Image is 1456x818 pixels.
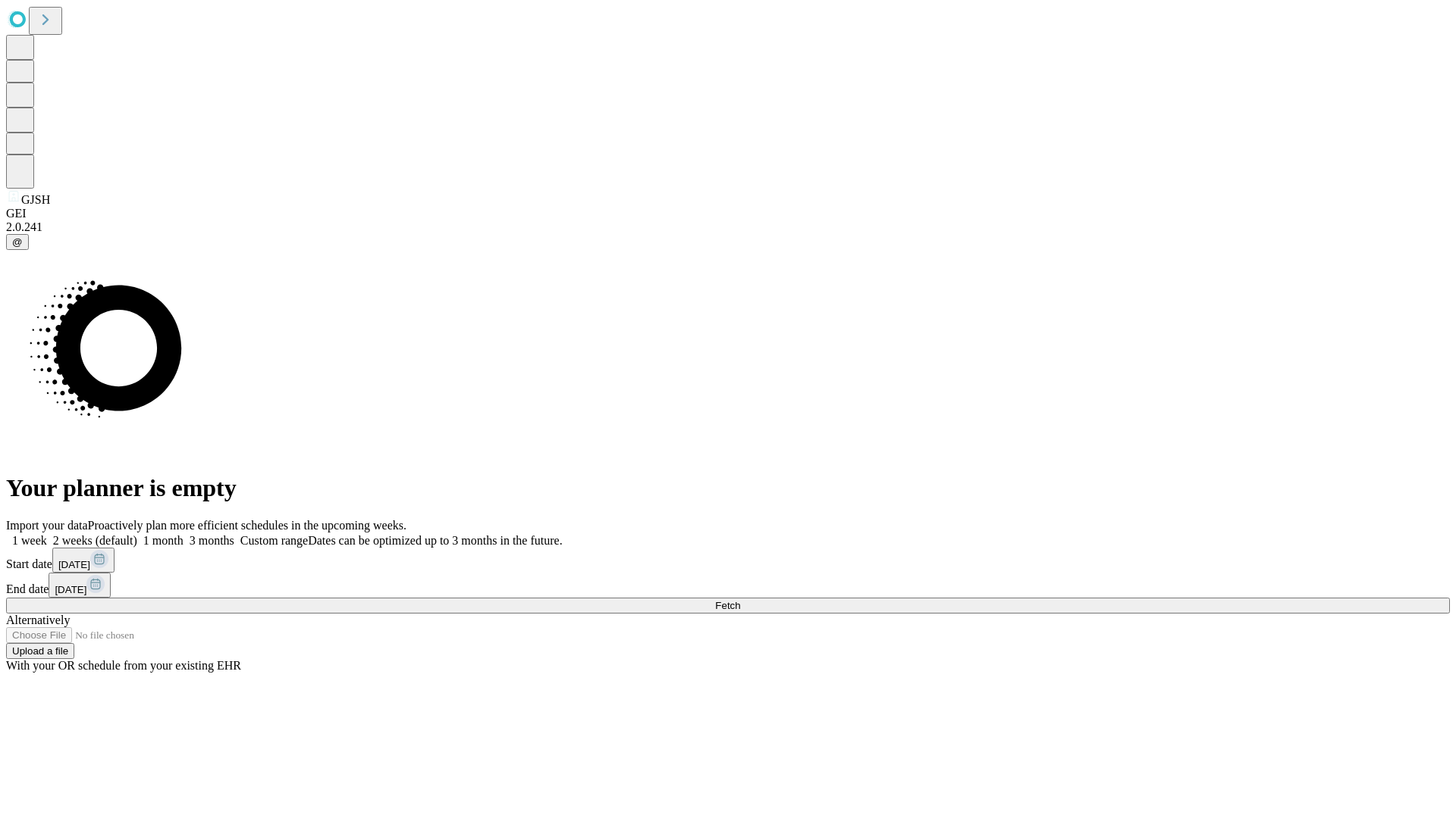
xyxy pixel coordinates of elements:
div: 2.0.241 [6,220,1450,234]
span: Import your data [6,519,88,532]
button: @ [6,234,29,250]
span: Fetch [715,600,740,611]
span: 1 month [143,534,184,547]
span: [DATE] [58,559,90,570]
span: Alternatively [6,613,70,626]
div: End date [6,573,1450,598]
div: Start date [6,548,1450,573]
span: [DATE] [55,584,86,595]
span: Proactively plan more efficient schedules in the upcoming weeks. [88,519,406,532]
button: Fetch [6,598,1450,613]
span: Custom range [240,534,308,547]
span: 3 months [190,534,234,547]
h1: Your planner is empty [6,474,1450,502]
div: GEI [6,207,1450,220]
button: [DATE] [49,573,111,598]
span: GJSH [21,193,50,206]
button: Upload a file [6,643,74,659]
span: @ [12,236,23,248]
span: 2 weeks (default) [53,534,137,547]
button: [DATE] [52,548,115,573]
span: Dates can be optimized up to 3 months in the future. [308,534,562,547]
span: With your OR schedule from your existing EHR [6,659,241,672]
span: 1 week [12,534,47,547]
